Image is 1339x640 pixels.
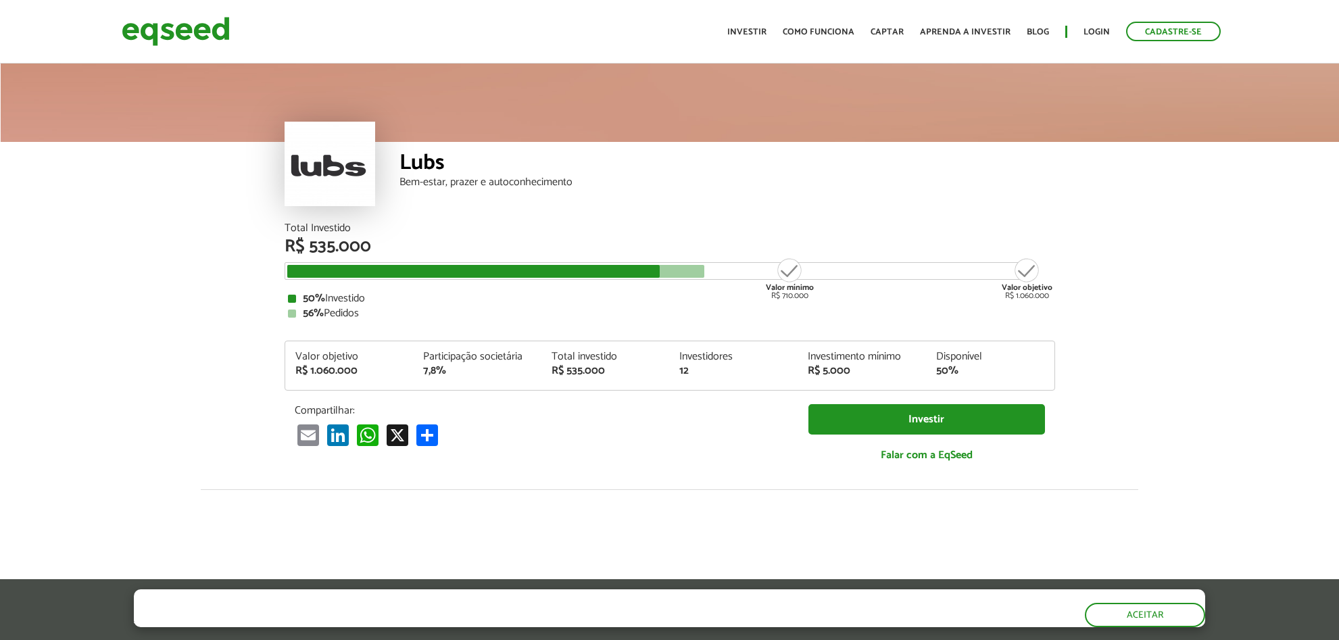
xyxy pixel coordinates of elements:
[1002,281,1052,294] strong: Valor objetivo
[423,351,531,362] div: Participação societária
[303,289,325,307] strong: 50%
[808,404,1045,435] a: Investir
[288,293,1052,304] div: Investido
[1084,28,1110,36] a: Login
[295,366,404,376] div: R$ 1.060.000
[783,28,854,36] a: Como funciona
[1027,28,1049,36] a: Blog
[399,152,1055,177] div: Lubs
[727,28,766,36] a: Investir
[552,351,660,362] div: Total investido
[920,28,1011,36] a: Aprenda a investir
[285,238,1055,255] div: R$ 535.000
[1002,257,1052,300] div: R$ 1.060.000
[936,366,1044,376] div: 50%
[808,351,916,362] div: Investimento mínimo
[1126,22,1221,41] a: Cadastre-se
[808,441,1045,469] a: Falar com a EqSeed
[936,351,1044,362] div: Disponível
[679,351,787,362] div: Investidores
[1085,603,1205,627] button: Aceitar
[399,177,1055,188] div: Bem-estar, prazer e autoconhecimento
[295,424,322,446] a: Email
[295,351,404,362] div: Valor objetivo
[134,614,623,626] p: Ao clicar em "aceitar", você aceita nossa .
[766,281,814,294] strong: Valor mínimo
[312,615,468,626] a: política de privacidade e de cookies
[764,257,815,300] div: R$ 710.000
[871,28,904,36] a: Captar
[285,223,1055,234] div: Total Investido
[679,366,787,376] div: 12
[808,366,916,376] div: R$ 5.000
[122,14,230,49] img: EqSeed
[303,304,324,322] strong: 56%
[324,424,351,446] a: LinkedIn
[423,366,531,376] div: 7,8%
[295,404,788,417] p: Compartilhar:
[288,308,1052,319] div: Pedidos
[384,424,411,446] a: X
[134,589,623,610] h5: O site da EqSeed utiliza cookies para melhorar sua navegação.
[552,366,660,376] div: R$ 535.000
[354,424,381,446] a: WhatsApp
[414,424,441,446] a: Compartilhar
